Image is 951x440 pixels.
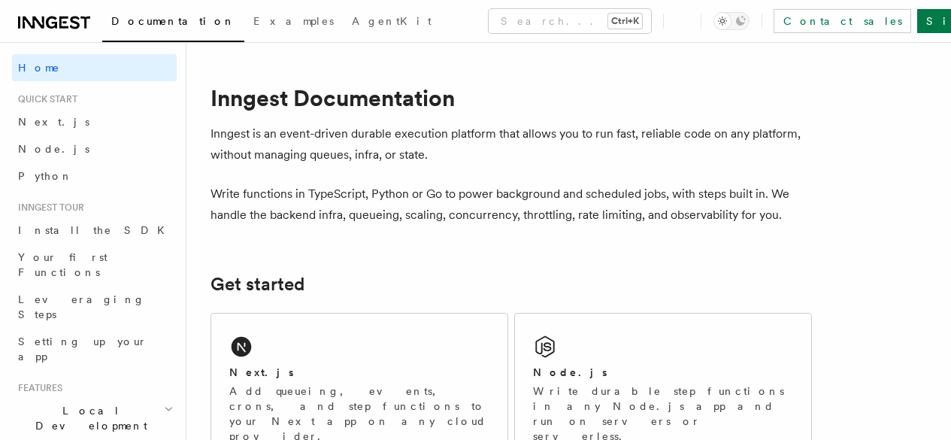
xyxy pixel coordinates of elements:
[352,15,432,27] span: AgentKit
[12,217,177,244] a: Install the SDK
[18,224,174,236] span: Install the SDK
[229,365,294,380] h2: Next.js
[343,5,441,41] a: AgentKit
[12,54,177,81] a: Home
[774,9,911,33] a: Contact sales
[12,244,177,286] a: Your first Functions
[18,60,60,75] span: Home
[12,162,177,190] a: Python
[210,184,812,226] p: Write functions in TypeScript, Python or Go to power background and scheduled jobs, with steps bu...
[12,135,177,162] a: Node.js
[18,335,147,363] span: Setting up your app
[12,108,177,135] a: Next.js
[210,123,812,165] p: Inngest is an event-driven durable execution platform that allows you to run fast, reliable code ...
[608,14,642,29] kbd: Ctrl+K
[713,12,750,30] button: Toggle dark mode
[12,93,77,105] span: Quick start
[111,15,235,27] span: Documentation
[18,170,73,182] span: Python
[12,202,84,214] span: Inngest tour
[12,328,177,370] a: Setting up your app
[12,382,62,394] span: Features
[533,365,607,380] h2: Node.js
[489,9,651,33] button: Search...Ctrl+K
[244,5,343,41] a: Examples
[102,5,244,42] a: Documentation
[18,143,89,155] span: Node.js
[210,274,304,295] a: Get started
[18,251,108,278] span: Your first Functions
[12,286,177,328] a: Leveraging Steps
[18,293,145,320] span: Leveraging Steps
[253,15,334,27] span: Examples
[12,397,177,439] button: Local Development
[12,403,164,433] span: Local Development
[210,84,812,111] h1: Inngest Documentation
[18,116,89,128] span: Next.js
